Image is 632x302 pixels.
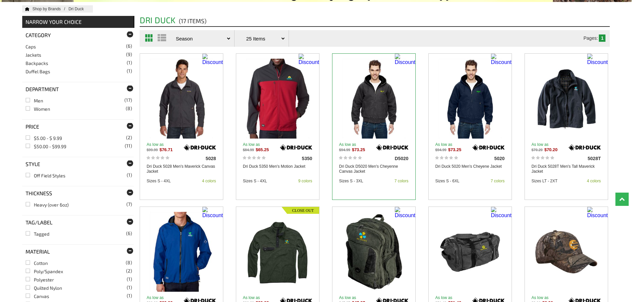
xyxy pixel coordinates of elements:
[544,147,558,152] b: $70.20
[339,143,375,147] p: As low as
[584,34,598,42] td: Pages:
[26,60,48,66] a: Backpacks(1)
[280,143,312,152] img: dri-duck/5350
[491,54,512,66] img: Discount
[376,143,408,152] img: dri-duck/d5020
[184,143,216,152] img: dri-duck/5028
[352,147,365,152] b: $73.25
[126,135,132,140] span: (2)
[438,59,502,139] img: Dri Duck 5020 Cheyene Jacket - Shop at ApparelGator.com
[26,173,65,178] a: Off Field Styles(1)
[126,269,132,273] span: (2)
[243,164,305,169] a: Dri Duck 5350 Men's Motion Jacket
[298,179,312,183] div: 9 colors
[33,7,69,11] a: Shop by Brands
[127,173,132,177] span: (1)
[448,147,461,152] b: $73.25
[276,156,312,161] div: 5350
[147,148,158,152] b: $99.99
[435,179,459,183] div: Sizes S - 6XL
[126,52,132,57] span: (9)
[236,212,319,292] a: Dri Duck 7352 Denali Mélange Mountain Fleece Pullover
[531,179,557,183] div: Sizes LT - 2XT
[587,207,608,219] img: Discount
[127,293,132,298] span: (1)
[236,59,319,139] a: Dri Duck 5350 Adult Motion Jacket - Shop at ApparelGator.com
[615,193,629,206] a: Top
[126,260,132,265] span: (8)
[342,212,406,292] img: Dri Duck DI1039 Heavy Duty Traveler Canvas Backpack
[246,59,310,139] img: Dri Duck 5350 Adult Motion Jacket - Shop at ApparelGator.com
[282,207,319,214] img: Closeout
[339,148,350,152] b: $94.99
[26,260,48,266] a: Cotton(8)
[127,60,132,65] span: (1)
[429,212,512,292] a: Dri Duck DI1040 Heavy Duty Large Expedition Canvas Duffle Bag
[525,59,608,139] a: Dri Duck 5028T Tall Maverick Jacket - Shop at ApparelGator.com
[147,164,216,174] a: Dri Duck 5028 Men's Maverick Canvas Jacket
[147,143,182,147] p: As low as
[160,147,173,152] b: $76.71
[26,69,50,74] a: Duffel Bags(1)
[202,179,216,183] div: 4 colors
[22,82,134,96] div: Department
[126,202,132,207] span: (7)
[179,17,206,27] span: (17 items)
[26,285,62,291] a: Quilted Nylon(1)
[127,69,132,73] span: (1)
[491,207,512,219] img: Discount
[125,144,132,148] span: (11)
[531,148,543,152] b: $70.20
[534,59,598,139] img: Dri Duck 5028T Tall Maverick Jacket - Shop at ApparelGator.com
[150,59,214,139] img: Dri Duck 5028 Maverick Canvas Jacket - Shop at ApparelGator.com
[472,143,505,152] img: dri-duck/5020
[599,34,605,42] td: 1
[26,98,43,103] a: Men(17)
[147,179,171,183] div: Sizes S - 4XL
[435,296,471,300] p: As low as
[587,179,601,183] div: 4 colors
[565,156,601,161] div: 5028T
[26,144,66,149] a: $50.00 - $99.99(11)
[534,212,598,292] img: Dri Duck DI3259 Brushed Cotton Twill Elk Cap
[525,212,608,292] a: Dri Duck DI3259 Brushed Cotton Twill Elk Cap
[438,212,502,292] img: Dri Duck DI1040 Heavy Duty Large Expedition Canvas Duffle Bag
[342,59,406,139] img: Dri Duck D5020 Cheyenne Canvas Jacket - Shop at ApparelGator.com
[569,143,601,152] img: dri-duck/5028t
[246,212,310,292] img: Dri Duck 7352 Denali Mélange Mountain Fleece Pullover
[491,179,505,183] div: 7 colors
[531,164,601,174] a: Dri Duck 5028T Men's Tall Maverick Jacket
[68,7,90,11] a: Shop Dri Duck
[26,293,49,299] a: Canvas(1)
[126,231,132,236] span: (6)
[180,156,216,161] div: 5028
[26,44,36,49] a: Caps(6)
[339,164,408,174] a: Dri Duck D5020 Men's Cheyenne Canvas Jacket
[243,296,279,300] p: As low as
[243,143,279,147] p: As low as
[332,59,415,139] a: Dri Duck D5020 Cheyenne Canvas Jacket - Shop at ApparelGator.com
[127,277,132,281] span: (1)
[435,164,502,169] a: Dri Duck 5020 Men's Cheyene Jacket
[124,98,132,102] span: (17)
[435,148,447,152] b: $94.99
[395,207,415,219] img: Discount
[26,231,49,237] a: Tagged(6)
[26,277,54,282] a: Polyester(1)
[435,143,471,147] p: As low as
[22,244,134,259] div: Material
[126,44,132,48] span: (6)
[127,285,132,290] span: (1)
[22,157,134,171] div: Style
[150,212,214,292] img: Dri Duck 5335 Adult Torrent Jacket - Shop at ApparelGator.com
[22,119,134,134] div: Price
[22,28,134,42] div: Category
[26,135,62,141] a: $5.00 - $ 9.99(2)
[243,148,254,152] b: $84.99
[394,179,408,183] div: 7 colors
[26,202,69,208] a: Heavy (over 6oz)(7)
[339,179,363,183] div: Sizes S - 3XL
[26,269,63,274] a: Poly/Spandex(2)
[469,156,505,161] div: 5020
[22,7,30,11] a: Home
